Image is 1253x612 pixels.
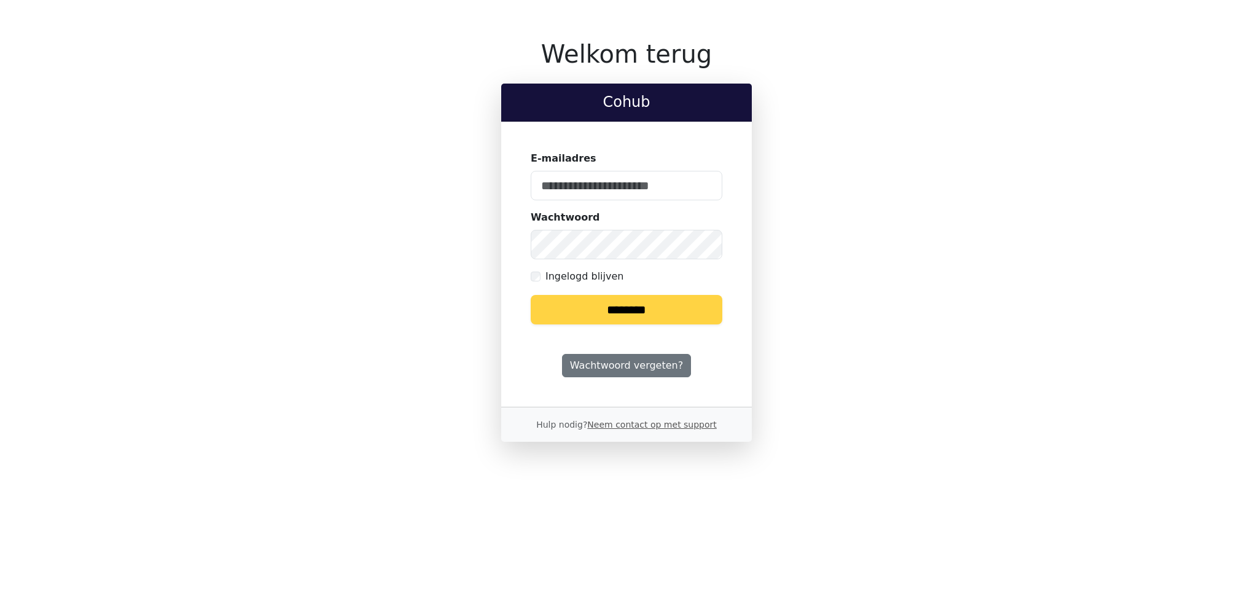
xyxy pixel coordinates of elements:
[531,210,600,225] label: Wachtwoord
[501,39,752,69] h1: Welkom terug
[511,93,742,111] h2: Cohub
[545,269,623,284] label: Ingelogd blijven
[562,354,691,377] a: Wachtwoord vergeten?
[531,151,596,166] label: E-mailadres
[536,420,717,430] small: Hulp nodig?
[587,420,716,430] a: Neem contact op met support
